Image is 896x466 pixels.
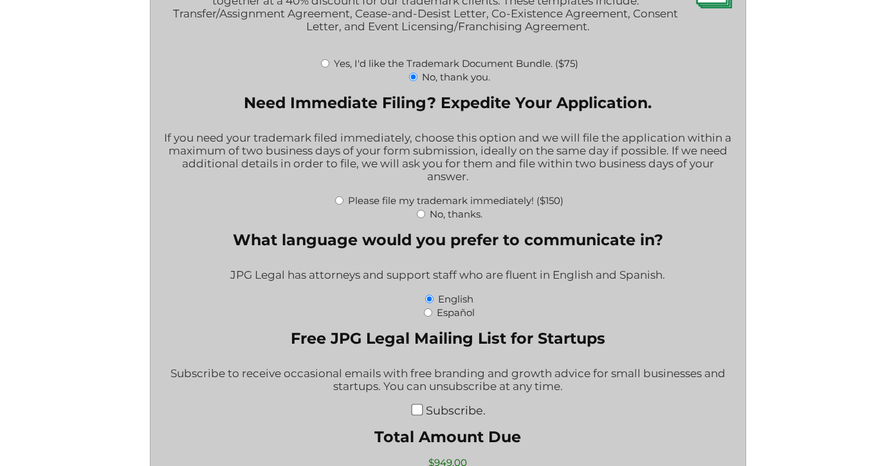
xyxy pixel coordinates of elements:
[334,57,578,70] label: Yes, I'd like the Trademark Document Bundle. ($75)
[430,208,482,220] label: No, thanks.
[233,230,663,249] legend: What language would you prefer to communicate in?
[426,404,486,417] label: Subscribe.
[160,427,736,446] label: Total Amount Due
[437,306,475,319] label: Español
[160,359,736,403] div: Subscribe to receive occasional emails with free branding and growth advice for small businesses ...
[291,329,605,348] legend: Free JPG Legal Mailing List for Startups
[348,194,563,207] label: Please file my trademark immediately! ($150)
[244,93,652,112] legend: Need Immediate Filing? Expedite Your Application.
[422,71,490,83] label: No, thank you.
[160,260,736,292] div: JPG Legal has attorneys and support staff who are fluent in English and Spanish.
[438,293,473,305] label: English
[160,123,736,193] div: If you need your trademark filed immediately, choose this option and we will file the application...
